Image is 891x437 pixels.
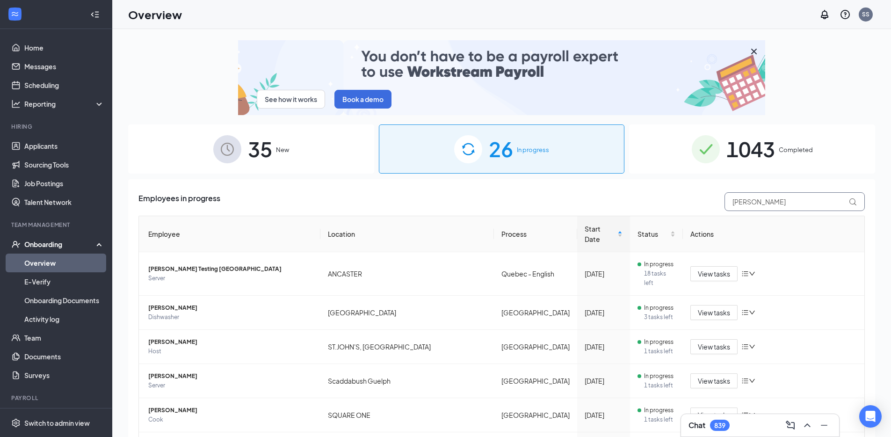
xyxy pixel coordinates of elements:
[494,252,577,296] td: Quebec - English
[320,398,494,432] td: SQUARE ONE
[637,229,668,239] span: Status
[698,376,730,386] span: View tasks
[644,381,675,390] span: 1 tasks left
[783,418,798,433] button: ComposeMessage
[148,381,313,390] span: Server
[819,420,830,431] svg: Minimize
[644,347,675,356] span: 1 tasks left
[24,137,104,155] a: Applicants
[698,269,730,279] span: View tasks
[644,415,675,424] span: 1 tasks left
[724,192,865,211] input: Search by Name, Job Posting, or Process
[148,337,313,347] span: [PERSON_NAME]
[741,377,749,385] span: bars
[800,418,815,433] button: ChevronUp
[148,274,313,283] span: Server
[494,364,577,398] td: [GEOGRAPHIC_DATA]
[24,291,104,310] a: Onboarding Documents
[320,330,494,364] td: ST.JOHN'S, [GEOGRAPHIC_DATA]
[585,269,623,279] div: [DATE]
[148,313,313,322] span: Dishwasher
[24,328,104,347] a: Team
[148,264,313,274] span: [PERSON_NAME] Testing [GEOGRAPHIC_DATA]
[334,90,391,109] button: Book a demo
[90,10,100,19] svg: Collapse
[148,303,313,313] span: [PERSON_NAME]
[517,145,549,154] span: In progress
[726,133,775,165] span: 1043
[24,310,104,328] a: Activity log
[859,405,882,428] div: Open Intercom Messenger
[276,145,289,154] span: New
[24,272,104,291] a: E-Verify
[148,415,313,424] span: Cook
[320,364,494,398] td: Scaddabush Guelph
[11,99,21,109] svg: Analysis
[24,254,104,272] a: Overview
[320,252,494,296] td: ANCASTER
[11,240,21,249] svg: UserCheck
[148,347,313,356] span: Host
[644,313,675,322] span: 3 tasks left
[489,133,513,165] span: 26
[644,371,674,381] span: In progress
[11,394,102,402] div: Payroll
[644,337,674,347] span: In progress
[238,40,765,115] img: payroll-small.gif
[779,145,813,154] span: Completed
[24,366,104,385] a: Surveys
[698,307,730,318] span: View tasks
[714,422,725,430] div: 839
[644,260,674,269] span: In progress
[741,309,749,316] span: bars
[494,398,577,432] td: [GEOGRAPHIC_DATA]
[24,193,104,211] a: Talent Network
[11,221,102,229] div: Team Management
[24,38,104,57] a: Home
[802,420,813,431] svg: ChevronUp
[24,240,96,249] div: Onboarding
[148,371,313,381] span: [PERSON_NAME]
[749,378,755,384] span: down
[24,99,105,109] div: Reporting
[585,224,616,244] span: Start Date
[248,133,272,165] span: 35
[148,406,313,415] span: [PERSON_NAME]
[819,9,830,20] svg: Notifications
[749,412,755,418] span: down
[817,418,832,433] button: Minimize
[24,76,104,95] a: Scheduling
[11,418,21,428] svg: Settings
[644,406,674,415] span: In progress
[24,155,104,174] a: Sourcing Tools
[320,296,494,330] td: [GEOGRAPHIC_DATA]
[138,192,220,211] span: Employees in progress
[748,46,760,57] svg: Cross
[690,339,738,354] button: View tasks
[24,418,90,428] div: Switch to admin view
[749,270,755,277] span: down
[585,376,623,386] div: [DATE]
[585,342,623,352] div: [DATE]
[585,307,623,318] div: [DATE]
[24,347,104,366] a: Documents
[698,410,730,420] span: View tasks
[494,216,577,252] th: Process
[644,303,674,313] span: In progress
[741,343,749,350] span: bars
[785,420,796,431] svg: ComposeMessage
[257,90,325,109] button: See how it works
[690,266,738,281] button: View tasks
[683,216,864,252] th: Actions
[644,269,675,288] span: 18 tasks left
[494,296,577,330] td: [GEOGRAPHIC_DATA]
[585,410,623,420] div: [DATE]
[24,57,104,76] a: Messages
[494,330,577,364] td: [GEOGRAPHIC_DATA]
[11,123,102,131] div: Hiring
[749,309,755,316] span: down
[862,10,869,18] div: SS
[698,342,730,352] span: View tasks
[128,7,182,22] h1: Overview
[10,9,20,19] svg: WorkstreamLogo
